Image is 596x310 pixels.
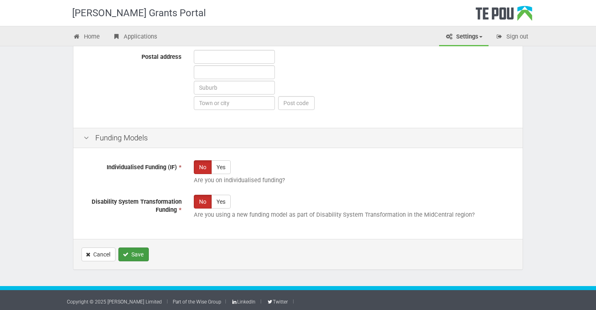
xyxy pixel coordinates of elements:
span: Disability System Transformation Funding [92,198,182,214]
a: Sign out [489,28,534,46]
a: Applications [107,28,163,46]
label: Yes [211,160,231,174]
span: Individualised Funding (IF) [107,164,177,171]
a: Twitter [266,299,287,305]
input: Suburb [194,81,275,95]
a: Settings [439,28,489,46]
p: Are you on individualised funding? [194,176,512,185]
a: LinkedIn [231,299,255,305]
button: Save [118,248,149,261]
span: Postal address [141,53,182,60]
a: Copyright © 2025 [PERSON_NAME] Limited [67,299,162,305]
a: Home [67,28,106,46]
a: Cancel [81,248,116,261]
div: Te Pou Logo [476,6,532,26]
label: Yes [211,195,231,209]
input: Town or city [194,96,275,110]
label: No [194,160,212,174]
div: Funding Models [73,128,523,149]
label: No [194,195,212,209]
a: Part of the Wise Group [173,299,221,305]
p: Are you using a new funding model as part of Disability System Transformation in the MidCentral r... [194,211,512,219]
input: Post code [278,96,315,110]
